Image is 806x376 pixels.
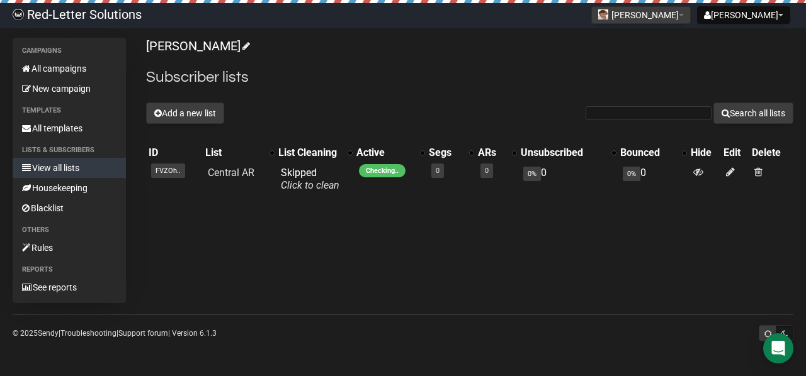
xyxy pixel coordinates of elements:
li: Reports [13,262,126,277]
th: ID: No sort applied, sorting is disabled [146,144,203,162]
span: FVZOh.. [151,163,185,178]
th: ARs: No sort applied, activate to apply an ascending sort [475,144,518,162]
div: ID [149,147,200,159]
li: Campaigns [13,43,126,58]
td: 0 [518,162,618,197]
p: © 2025 | | | Version 6.1.3 [13,326,217,340]
div: ARs [478,147,506,159]
th: Bounced: No sort applied, activate to apply an ascending sort [618,144,688,162]
td: 0 [618,162,688,197]
th: List: No sort applied, activate to apply an ascending sort [203,144,276,162]
div: Hide [691,147,719,159]
th: Segs: No sort applied, activate to apply an ascending sort [426,144,475,162]
span: Checking.. [359,164,406,177]
th: Hide: No sort applied, sorting is disabled [688,144,722,162]
a: All templates [13,118,126,138]
th: Delete: No sort applied, sorting is disabled [749,144,793,162]
a: 0 [485,167,489,175]
button: Search all lists [713,102,793,124]
div: Bounced [620,147,676,159]
div: List [205,147,263,159]
div: List Cleaning [278,147,341,159]
a: Housekeeping [13,178,126,198]
span: 0% [523,167,541,181]
th: Edit: No sort applied, sorting is disabled [721,144,749,162]
a: Central AR [208,167,254,179]
button: Add a new list [146,102,224,124]
th: Unsubscribed: No sort applied, activate to apply an ascending sort [518,144,618,162]
th: List Cleaning: No sort applied, activate to apply an ascending sort [276,144,354,162]
li: Lists & subscribers [13,143,126,158]
a: See reports [13,277,126,297]
span: 0% [623,167,640,181]
img: 983279c4004ba0864fc8a668c650e103 [13,9,24,20]
a: Troubleshooting [60,329,116,338]
button: [PERSON_NAME] [591,6,691,24]
a: Rules [13,238,126,258]
span: Skipped [281,167,339,191]
div: Edit [724,147,747,159]
a: Support forum [118,329,168,338]
li: Others [13,223,126,238]
button: [PERSON_NAME] [697,6,790,24]
a: 0 [436,167,440,175]
th: Active: No sort applied, activate to apply an ascending sort [354,144,427,162]
li: Templates [13,103,126,118]
div: Unsubscribed [521,147,605,159]
a: Blacklist [13,198,126,218]
div: Segs [429,147,462,159]
img: 129.png [598,9,608,19]
div: Open Intercom Messenger [763,333,793,363]
h2: Subscriber lists [146,66,793,89]
a: All campaigns [13,58,126,79]
div: Delete [752,147,790,159]
a: Sendy [38,329,59,338]
a: New campaign [13,79,126,99]
a: Click to clean [281,179,339,191]
a: View all lists [13,158,126,178]
a: [PERSON_NAME] [146,38,248,53]
div: Active [356,147,414,159]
